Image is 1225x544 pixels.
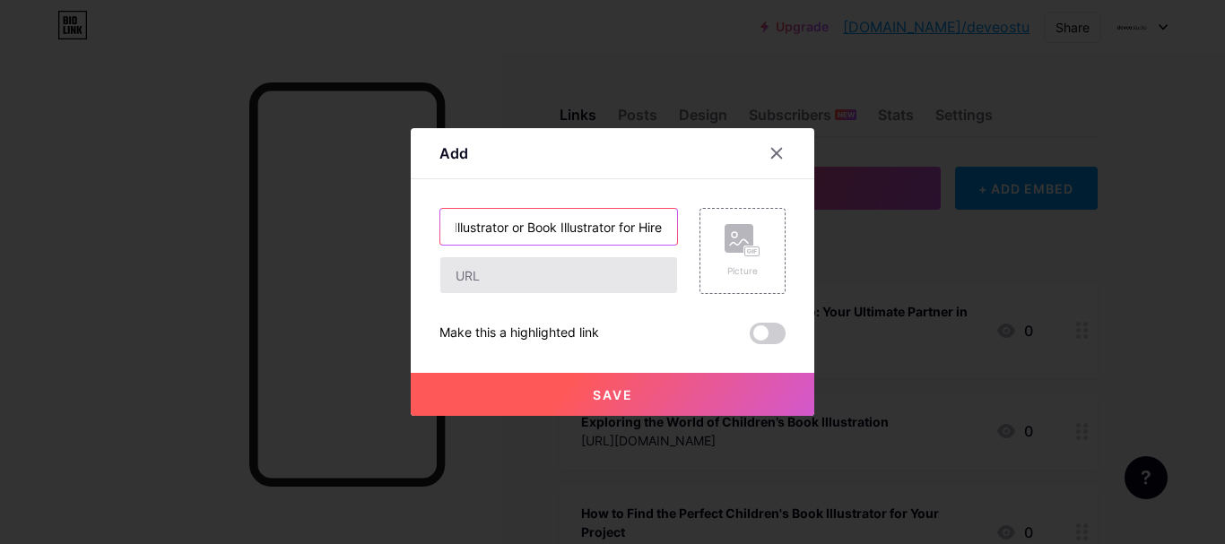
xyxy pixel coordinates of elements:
[725,264,760,278] div: Picture
[440,209,677,245] input: Title
[439,142,468,164] div: Add
[440,257,677,293] input: URL
[593,387,633,402] span: Save
[439,323,599,344] div: Make this a highlighted link
[411,373,814,416] button: Save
